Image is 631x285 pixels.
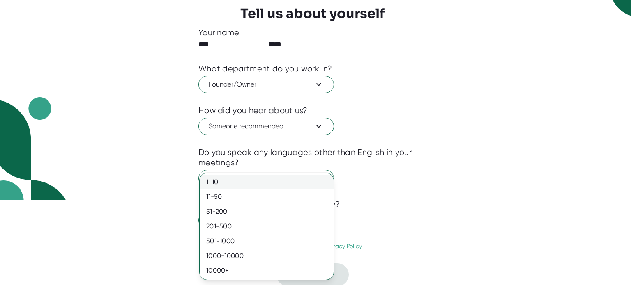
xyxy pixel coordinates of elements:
div: 1-10 [200,175,334,189]
div: 201-500 [200,219,334,234]
div: 51-200 [200,204,334,219]
div: 10000+ [200,263,334,278]
div: 11-50 [200,189,334,204]
div: 1000-10000 [200,249,334,263]
div: 501-1000 [200,234,334,249]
